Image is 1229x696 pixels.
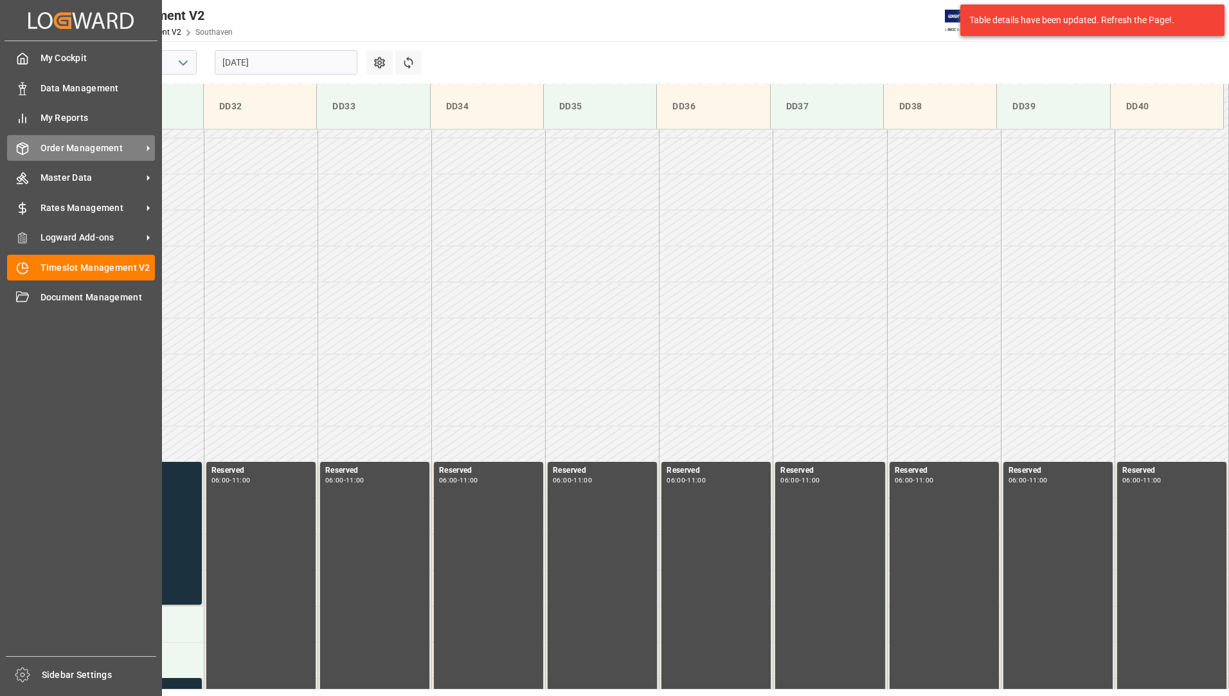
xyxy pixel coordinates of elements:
div: Reserved [1122,464,1221,477]
div: 06:00 [667,477,685,483]
div: Reserved [439,464,538,477]
div: 11:00 [346,477,364,483]
div: 06:00 [553,477,571,483]
span: Timeslot Management V2 [40,261,156,275]
div: 06:00 [780,477,799,483]
div: 11:00 [687,477,706,483]
button: open menu [173,53,192,73]
a: My Reports [7,105,155,131]
div: - [458,477,460,483]
div: - [799,477,801,483]
span: Order Management [40,142,142,155]
div: DD34 [441,95,533,118]
div: 06:00 [439,477,458,483]
div: 06:00 [325,477,344,483]
div: 11:00 [232,477,251,483]
input: DD-MM-YYYY [215,50,357,75]
div: 06:00 [1009,477,1027,483]
span: My Cockpit [40,51,156,65]
div: DD38 [894,95,986,118]
div: - [1027,477,1029,483]
div: Reserved [211,464,310,477]
div: DD40 [1121,95,1213,118]
span: My Reports [40,111,156,125]
a: My Cockpit [7,46,155,71]
span: Sidebar Settings [42,668,157,682]
div: - [229,477,231,483]
div: 11:00 [802,477,820,483]
div: Reserved [553,464,652,477]
div: - [344,477,346,483]
span: Master Data [40,171,142,185]
div: Reserved [325,464,424,477]
a: Timeslot Management V2 [7,255,155,280]
span: Rates Management [40,201,142,215]
div: 11:00 [915,477,934,483]
div: - [913,477,915,483]
div: DD37 [781,95,873,118]
div: 11:00 [1143,477,1162,483]
div: 06:00 [895,477,913,483]
div: 11:00 [460,477,478,483]
div: Reserved [1009,464,1108,477]
div: Table details have been updated. Refresh the Page!. [969,14,1206,27]
div: DD39 [1007,95,1099,118]
div: DD36 [667,95,759,118]
span: Document Management [40,291,156,304]
div: - [571,477,573,483]
div: DD33 [327,95,419,118]
span: Logward Add-ons [40,231,142,244]
div: 11:00 [573,477,592,483]
div: Reserved [780,464,879,477]
div: DD32 [214,95,306,118]
img: Exertis%20JAM%20-%20Email%20Logo.jpg_1722504956.jpg [945,10,989,32]
span: Data Management [40,82,156,95]
div: 11:00 [1029,477,1048,483]
div: - [685,477,687,483]
div: 06:00 [211,477,230,483]
div: 06:00 [1122,477,1141,483]
a: Document Management [7,285,155,310]
div: Reserved [667,464,766,477]
div: DD35 [554,95,646,118]
div: - [1141,477,1143,483]
div: Reserved [895,464,994,477]
a: Data Management [7,75,155,100]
